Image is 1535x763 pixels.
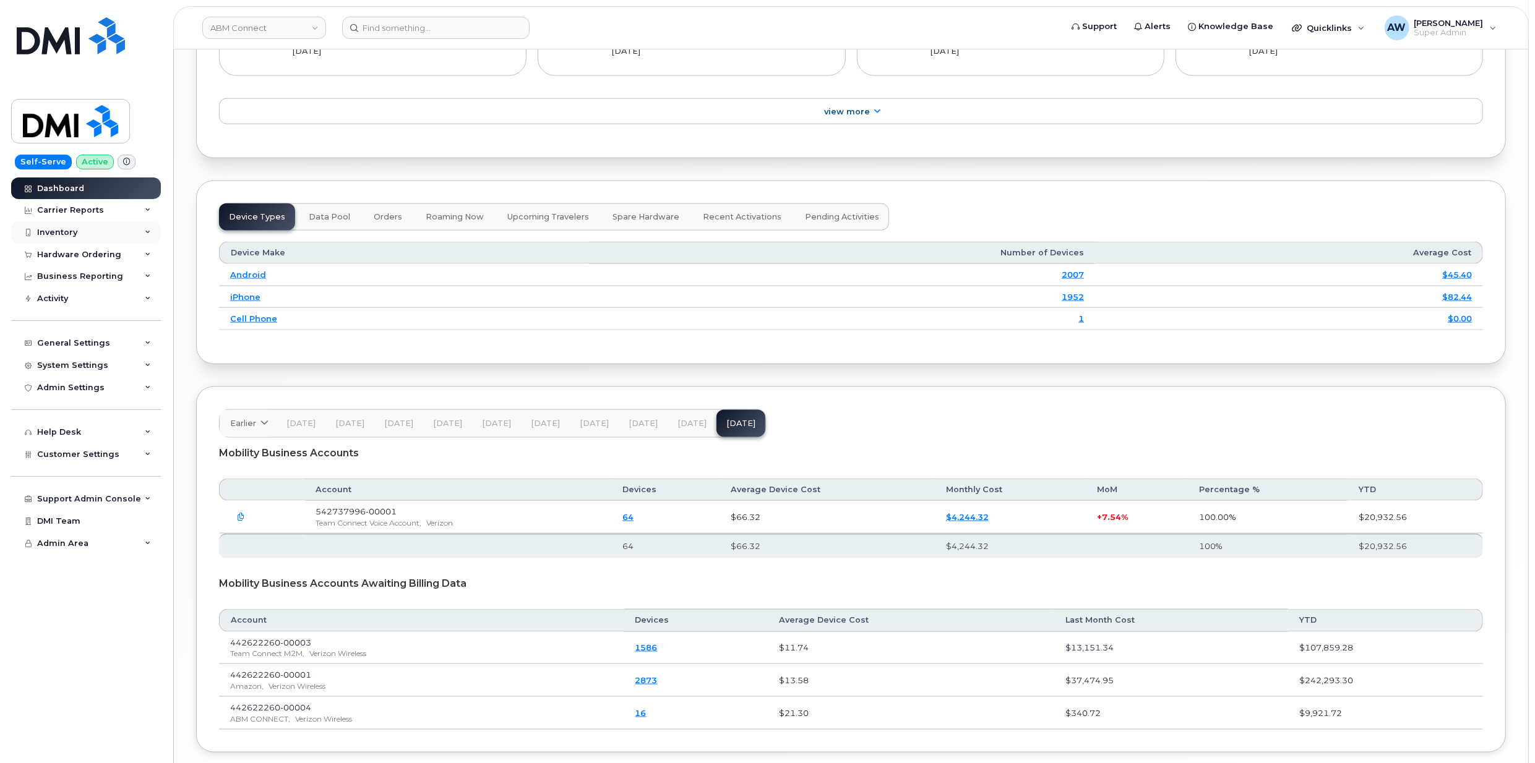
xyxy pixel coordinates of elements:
th: YTD [1348,479,1483,501]
a: Earlier [220,410,277,437]
a: 1952 [1062,292,1084,302]
td: $11.74 [768,632,1054,665]
span: Verizon [426,518,453,527]
span: Amazon, [230,681,264,691]
span: [DATE] [677,419,707,428]
th: Average Device Cost [720,479,935,501]
span: Orders [374,212,402,222]
th: Percentage % [1188,479,1348,501]
a: View More [219,98,1483,124]
th: Device Make [219,242,589,264]
td: $107,859.28 [1288,632,1483,665]
a: Cell Phone [230,313,277,323]
span: [DATE] [531,419,560,428]
a: $45.40 [1442,270,1472,279]
span: + [1097,512,1102,522]
td: $340.72 [1054,697,1288,730]
span: Team Connect M2M, [230,649,304,658]
span: Spare Hardware [613,212,679,222]
a: 64 [622,512,634,522]
th: Account [304,479,611,501]
a: 1586 [635,642,658,652]
span: Earlier [230,417,256,429]
td: $21.30 [768,697,1054,730]
span: Team Connect Voice Account, [316,518,421,527]
span: 442622260-00004 [230,702,311,712]
span: [PERSON_NAME] [1414,18,1484,28]
a: 2873 [635,675,658,685]
span: ABM CONNECT, [230,714,290,723]
th: Monthly Cost [935,479,1086,501]
a: 1 [1078,313,1084,323]
span: 442622260-00001 [230,670,311,680]
span: [DATE] [629,419,658,428]
span: Roaming Now [426,212,484,222]
span: [DATE] [335,419,364,428]
a: iPhone [230,292,260,302]
span: [DATE] [580,419,609,428]
a: Android [230,270,266,279]
span: Support [1082,20,1117,33]
th: 100% [1188,534,1348,558]
div: Alyssa Wagner [1376,15,1505,40]
span: Upcoming Travelers [507,212,589,222]
div: [DATE] [930,46,1142,57]
span: Alerts [1145,20,1171,33]
a: $0.00 [1448,313,1472,323]
td: $242,293.30 [1288,664,1483,697]
span: Quicklinks [1307,23,1352,33]
div: [DATE] [611,46,823,57]
a: 2007 [1062,270,1084,279]
th: Devices [624,609,768,631]
th: $20,932.56 [1348,534,1483,558]
th: Average Cost [1095,242,1483,264]
span: [DATE] [384,419,413,428]
span: Pending Activities [805,212,879,222]
a: Knowledge Base [1179,14,1282,39]
a: $82.44 [1442,292,1472,302]
th: YTD [1288,609,1483,631]
th: Average Device Cost [768,609,1054,631]
a: 16 [635,708,647,718]
span: Knowledge Base [1198,20,1273,33]
span: Verizon Wireless [295,714,352,723]
span: Data Pool [309,212,350,222]
span: [DATE] [433,419,462,428]
div: Mobility Business Accounts Awaiting Billing Data [219,568,1483,599]
th: Devices [611,479,720,501]
span: Super Admin [1414,28,1484,38]
th: MoM [1086,479,1188,501]
th: $66.32 [720,534,935,558]
td: $13.58 [768,664,1054,697]
td: $13,151.34 [1054,632,1288,665]
span: Verizon Wireless [269,681,325,691]
span: 542737996-00001 [316,506,397,516]
th: $4,244.32 [935,534,1086,558]
span: View More [824,107,870,116]
div: [DATE] [1249,46,1460,57]
span: [DATE] [482,419,511,428]
td: $66.32 [720,501,935,534]
th: Account [219,609,624,631]
div: Mobility Business Accounts [219,438,1483,469]
span: 442622260-00003 [230,637,311,647]
td: $20,932.56 [1348,501,1483,534]
td: $9,921.72 [1288,697,1483,730]
th: 64 [611,534,720,558]
span: AW [1388,20,1406,35]
span: Recent Activations [703,212,781,222]
td: $37,474.95 [1054,664,1288,697]
a: Alerts [1125,14,1179,39]
a: $4,244.32 [946,512,989,522]
a: Support [1063,14,1125,39]
div: Quicklinks [1283,15,1374,40]
div: [DATE] [293,46,504,57]
a: ABM Connect [202,17,326,39]
th: Number of Devices [589,242,1095,264]
span: [DATE] [286,419,316,428]
input: Find something... [342,17,530,39]
span: 7.54% [1102,512,1128,522]
td: 100.00% [1188,501,1348,534]
th: Last Month Cost [1054,609,1288,631]
span: Verizon Wireless [309,649,366,658]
